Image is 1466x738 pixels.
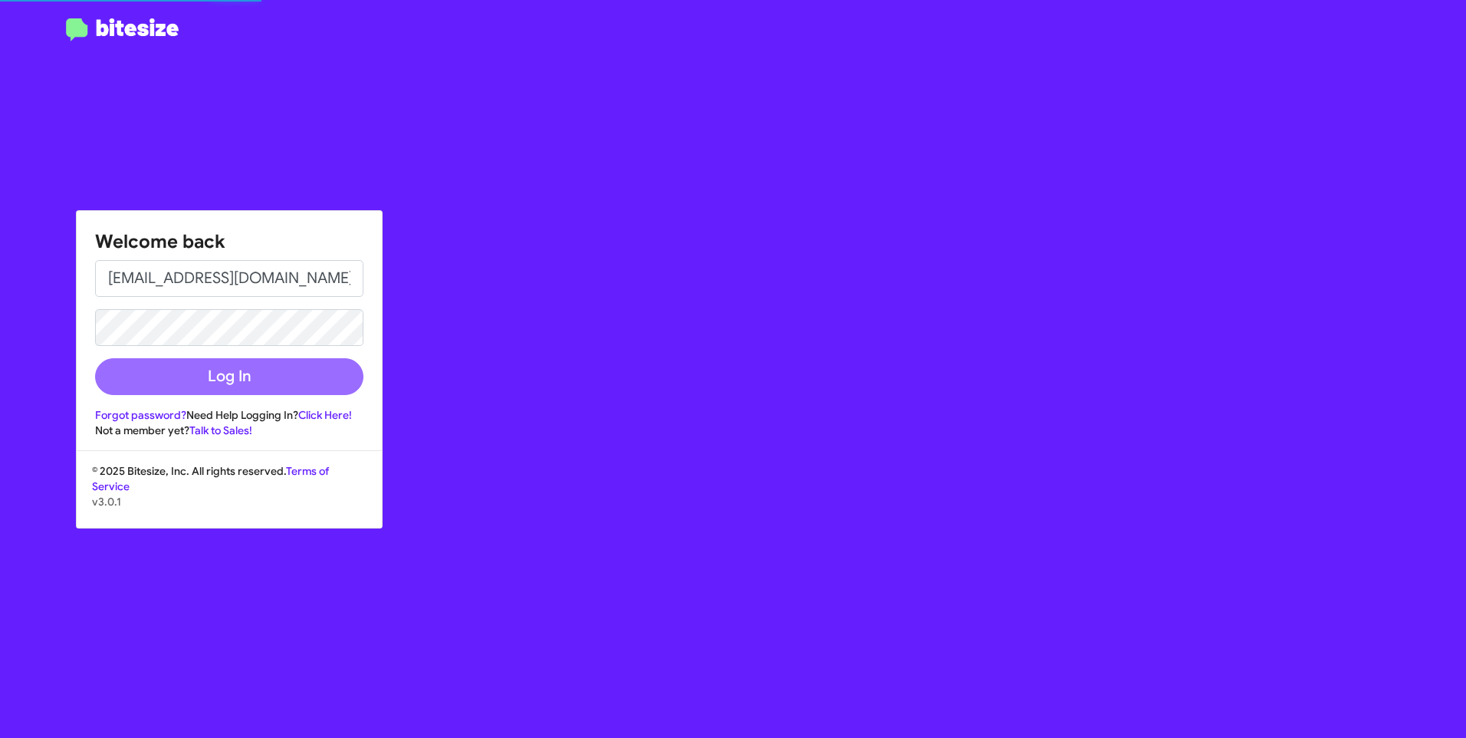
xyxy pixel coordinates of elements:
div: Need Help Logging In? [95,407,363,423]
div: Not a member yet? [95,423,363,438]
p: v3.0.1 [92,494,366,509]
a: Click Here! [298,408,352,422]
a: Terms of Service [92,464,329,493]
h1: Welcome back [95,229,363,254]
a: Forgot password? [95,408,186,422]
button: Log In [95,358,363,395]
input: Email address [95,260,363,297]
a: Talk to Sales! [189,423,252,437]
div: © 2025 Bitesize, Inc. All rights reserved. [77,463,382,528]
